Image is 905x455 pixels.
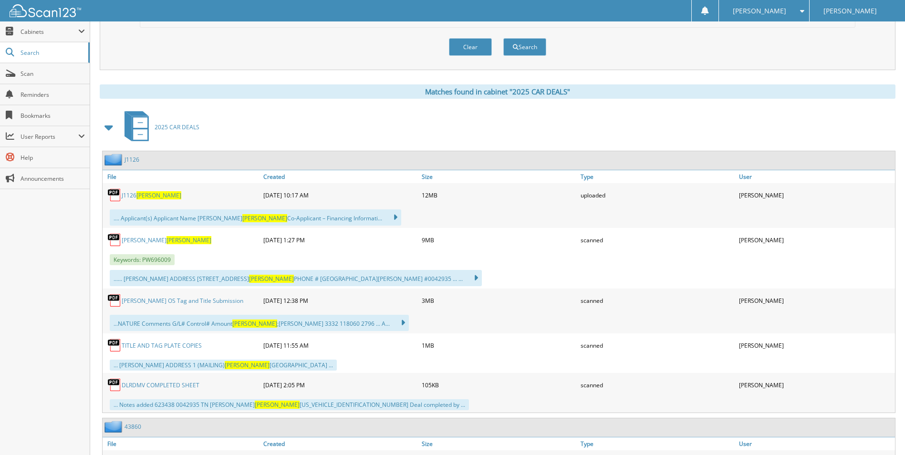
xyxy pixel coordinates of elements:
div: 3MB [419,291,578,310]
span: Announcements [21,175,85,183]
div: scanned [578,291,737,310]
div: [DATE] 10:17 AM [261,186,419,205]
img: PDF.png [107,188,122,202]
div: ... [PERSON_NAME] ADDRESS 1 (MAILING) [GEOGRAPHIC_DATA] ... [110,360,337,371]
div: 12MB [419,186,578,205]
a: File [103,437,261,450]
div: [PERSON_NAME] [737,186,895,205]
a: J1126[PERSON_NAME] [122,191,181,199]
button: Clear [449,38,492,56]
span: [PERSON_NAME] [136,191,181,199]
div: [PERSON_NAME] [737,291,895,310]
div: ...... [PERSON_NAME] ADDRESS [STREET_ADDRESS] PHONE # [GEOGRAPHIC_DATA][PERSON_NAME] #0042935 ...... [110,270,482,286]
div: [PERSON_NAME] [737,230,895,249]
a: User [737,170,895,183]
div: [DATE] 12:38 PM [261,291,419,310]
div: Matches found in cabinet "2025 CAR DEALS" [100,84,895,99]
div: [PERSON_NAME] [737,375,895,394]
div: uploaded [578,186,737,205]
div: .... Applicant(s) Applicant Name [PERSON_NAME] Co-Applicant – Financing Informati... [110,209,401,226]
div: [DATE] 1:27 PM [261,230,419,249]
a: File [103,170,261,183]
div: scanned [578,375,737,394]
span: Cabinets [21,28,78,36]
span: Search [21,49,83,57]
a: TITLE AND TAG PLATE COPIES [122,341,202,350]
a: [PERSON_NAME][PERSON_NAME] [122,236,211,244]
a: J1126 [125,155,139,164]
span: User Reports [21,133,78,141]
div: 105KB [419,375,578,394]
div: scanned [578,230,737,249]
img: PDF.png [107,338,122,352]
span: [PERSON_NAME] [166,236,211,244]
span: [PERSON_NAME] [823,8,877,14]
button: Search [503,38,546,56]
a: User [737,437,895,450]
a: [PERSON_NAME] OS Tag and Title Submission [122,297,243,305]
a: Size [419,437,578,450]
span: 2025 CAR DEALS [155,123,199,131]
img: PDF.png [107,233,122,247]
span: Keywords: PW696009 [110,254,175,265]
img: folder2.png [104,154,125,165]
a: 2025 CAR DEALS [119,108,199,146]
span: [PERSON_NAME] [733,8,786,14]
span: Bookmarks [21,112,85,120]
a: Created [261,437,419,450]
a: Type [578,437,737,450]
span: [PERSON_NAME] [225,361,270,369]
a: DLRDMV COMPLETED SHEET [122,381,199,389]
div: [DATE] 11:55 AM [261,336,419,355]
iframe: Chat Widget [857,409,905,455]
a: Created [261,170,419,183]
div: [DATE] 2:05 PM [261,375,419,394]
span: Scan [21,70,85,78]
span: [PERSON_NAME] [242,214,287,222]
img: folder2.png [104,421,125,433]
img: scan123-logo-white.svg [10,4,81,17]
a: Size [419,170,578,183]
div: ...NATURE Comments G/L# Control# Amount ;[PERSON_NAME] 3332 118060 2796 ... A... [110,315,409,331]
a: Type [578,170,737,183]
div: [PERSON_NAME] [737,336,895,355]
a: 43860 [125,423,141,431]
div: 9MB [419,230,578,249]
span: [PERSON_NAME] [255,401,300,409]
img: PDF.png [107,293,122,308]
span: Reminders [21,91,85,99]
div: 1MB [419,336,578,355]
div: scanned [578,336,737,355]
div: ... Notes added 623438 0042935 TN [PERSON_NAME] [US_VEHICLE_IDENTIFICATION_NUMBER] Deal completed... [110,399,469,410]
span: [PERSON_NAME] [249,275,294,283]
img: PDF.png [107,378,122,392]
span: Help [21,154,85,162]
span: [PERSON_NAME] [232,320,277,328]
